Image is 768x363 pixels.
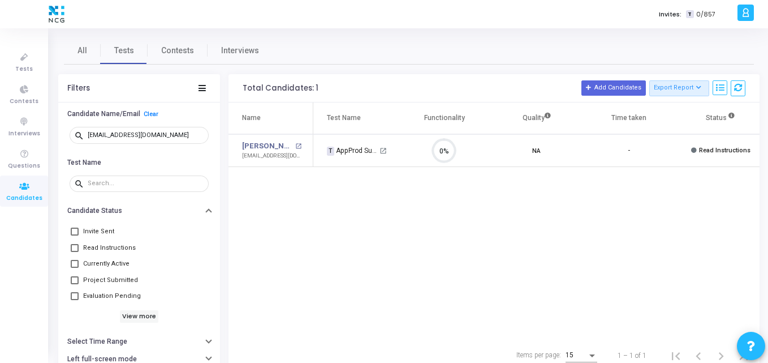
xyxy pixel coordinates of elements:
[566,352,597,360] mat-select: Items per page:
[379,147,387,155] mat-icon: open_in_new
[398,103,490,134] th: Functionality
[144,110,158,118] a: Clear
[313,103,398,134] th: Test Name
[327,146,378,156] div: AppProd Support_NCG_L3
[8,161,40,171] span: Questions
[74,130,88,140] mat-icon: search
[242,112,261,124] div: Name
[649,80,710,96] button: Export Report
[83,225,114,238] span: Invite Sent
[58,333,220,351] button: Select Time Range
[243,84,318,93] div: Total Candidates: 1
[699,147,750,154] span: Read Instructions
[88,180,204,187] input: Search...
[6,194,42,203] span: Candidates
[242,140,292,152] a: [PERSON_NAME]
[532,145,541,156] span: NA
[675,103,767,134] th: Status
[611,112,646,124] div: Time taken
[15,65,33,74] span: Tests
[581,80,646,95] button: Add Candidates
[659,10,681,19] label: Invites:
[120,310,159,323] h6: View more
[58,105,220,123] button: Candidate Name/EmailClear
[58,202,220,220] button: Candidate Status
[83,289,141,303] span: Evaluation Pending
[46,3,67,25] img: logo
[67,84,90,93] div: Filters
[67,207,122,215] h6: Candidate Status
[83,257,130,271] span: Currently Active
[88,132,204,139] input: Search...
[161,45,194,57] span: Contests
[77,45,87,57] span: All
[10,97,38,106] span: Contests
[696,10,715,19] span: 0/857
[295,143,301,150] mat-icon: open_in_new
[618,351,646,361] div: 1 – 1 of 1
[490,103,583,134] th: Quality
[58,153,220,171] button: Test Name
[67,159,101,167] h6: Test Name
[516,350,561,360] div: Items per page:
[628,146,630,156] div: -
[83,241,136,255] span: Read Instructions
[242,152,301,160] div: [EMAIL_ADDRESS][DOMAIN_NAME]
[114,45,134,57] span: Tests
[327,147,334,156] span: T
[83,274,138,287] span: Project Submitted
[221,45,259,57] span: Interviews
[686,10,693,19] span: T
[74,178,88,189] mat-icon: search
[566,351,573,359] span: 15
[8,129,40,139] span: Interviews
[67,338,127,346] h6: Select Time Range
[67,110,140,118] h6: Candidate Name/Email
